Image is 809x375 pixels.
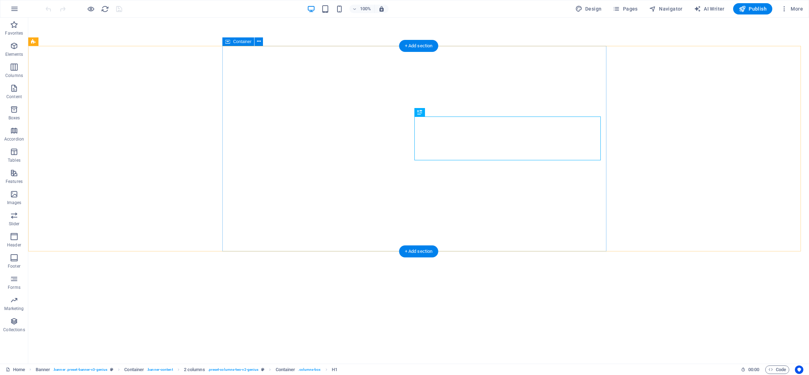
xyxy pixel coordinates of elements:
[5,52,23,57] p: Elements
[5,73,23,78] p: Columns
[276,365,295,374] span: Click to select. Double-click to edit
[360,5,371,13] h6: 100%
[3,327,25,333] p: Collections
[748,365,759,374] span: 00 00
[649,5,683,12] span: Navigator
[8,115,20,121] p: Boxes
[610,3,640,14] button: Pages
[399,40,438,52] div: + Add section
[6,94,22,100] p: Content
[332,365,337,374] span: Click to select. Double-click to edit
[8,285,20,290] p: Forms
[399,245,438,257] div: + Add section
[646,3,685,14] button: Navigator
[233,40,251,44] span: Container
[741,365,760,374] h6: Session time
[9,221,20,227] p: Slider
[778,3,806,14] button: More
[733,3,772,14] button: Publish
[101,5,109,13] i: Reload page
[795,365,803,374] button: Usercentrics
[101,5,109,13] button: reload
[4,136,24,142] p: Accordion
[573,3,605,14] div: Design (Ctrl+Alt+Y)
[349,5,374,13] button: 100%
[691,3,727,14] button: AI Writer
[110,368,113,371] i: This element is a customizable preset
[208,365,259,374] span: . preset-columns-two-v2-genius
[739,5,767,12] span: Publish
[781,5,803,12] span: More
[261,368,264,371] i: This element is a customizable preset
[147,365,173,374] span: . banner-content
[378,6,385,12] i: On resize automatically adjust zoom level to fit chosen device.
[5,30,23,36] p: Favorites
[4,306,24,311] p: Marketing
[36,365,50,374] span: Click to select. Double-click to edit
[7,200,22,206] p: Images
[765,365,789,374] button: Code
[184,365,205,374] span: Click to select. Double-click to edit
[768,365,786,374] span: Code
[8,157,20,163] p: Tables
[53,365,107,374] span: . banner .preset-banner-v3-genius
[613,5,637,12] span: Pages
[575,5,602,12] span: Design
[124,365,144,374] span: Click to select. Double-click to edit
[6,365,25,374] a: Click to cancel selection. Double-click to open Pages
[36,365,337,374] nav: breadcrumb
[86,5,95,13] button: Click here to leave preview mode and continue editing
[6,179,23,184] p: Features
[298,365,320,374] span: . columns-box
[8,263,20,269] p: Footer
[7,242,21,248] p: Header
[573,3,605,14] button: Design
[694,5,725,12] span: AI Writer
[753,367,754,372] span: :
